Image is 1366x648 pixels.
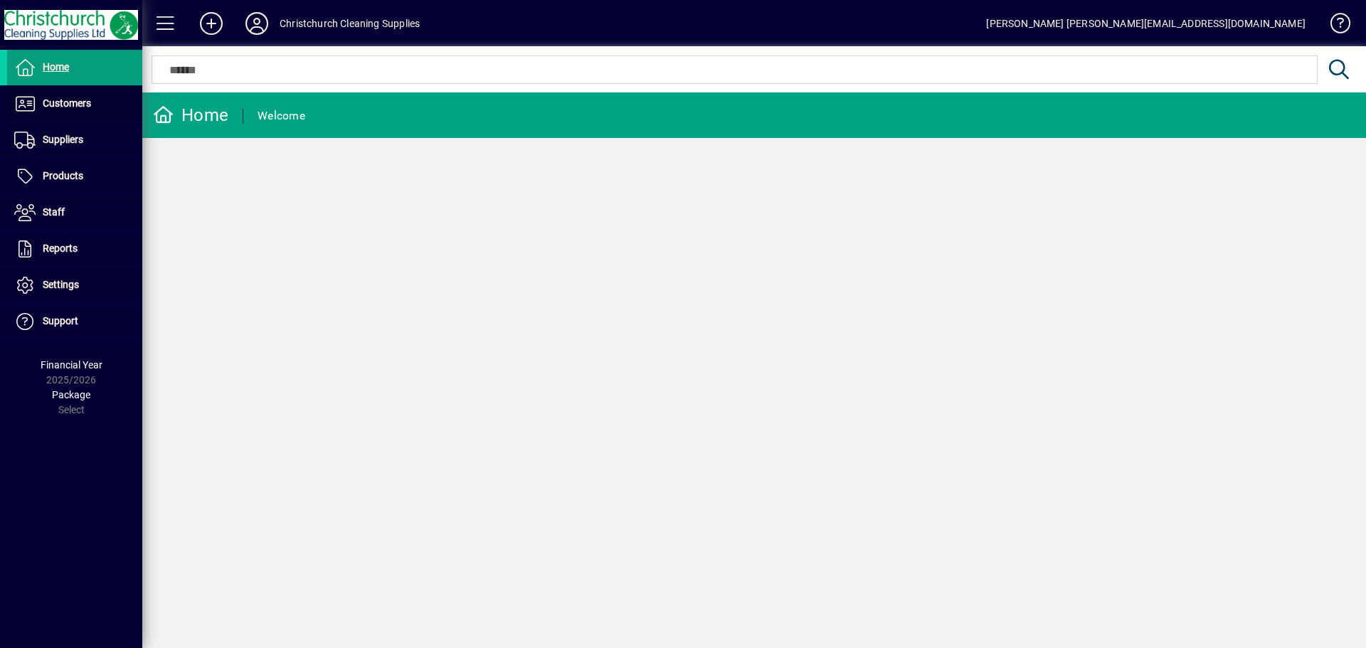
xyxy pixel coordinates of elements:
[189,11,234,36] button: Add
[258,105,305,127] div: Welcome
[43,243,78,254] span: Reports
[52,389,90,400] span: Package
[43,315,78,326] span: Support
[43,97,91,109] span: Customers
[280,12,420,35] div: Christchurch Cleaning Supplies
[1320,3,1348,49] a: Knowledge Base
[43,134,83,145] span: Suppliers
[43,61,69,73] span: Home
[43,206,65,218] span: Staff
[43,170,83,181] span: Products
[41,359,102,371] span: Financial Year
[7,122,142,158] a: Suppliers
[7,304,142,339] a: Support
[7,195,142,230] a: Staff
[986,12,1306,35] div: [PERSON_NAME] [PERSON_NAME][EMAIL_ADDRESS][DOMAIN_NAME]
[234,11,280,36] button: Profile
[7,231,142,267] a: Reports
[43,279,79,290] span: Settings
[7,159,142,194] a: Products
[7,86,142,122] a: Customers
[7,267,142,303] a: Settings
[153,104,228,127] div: Home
